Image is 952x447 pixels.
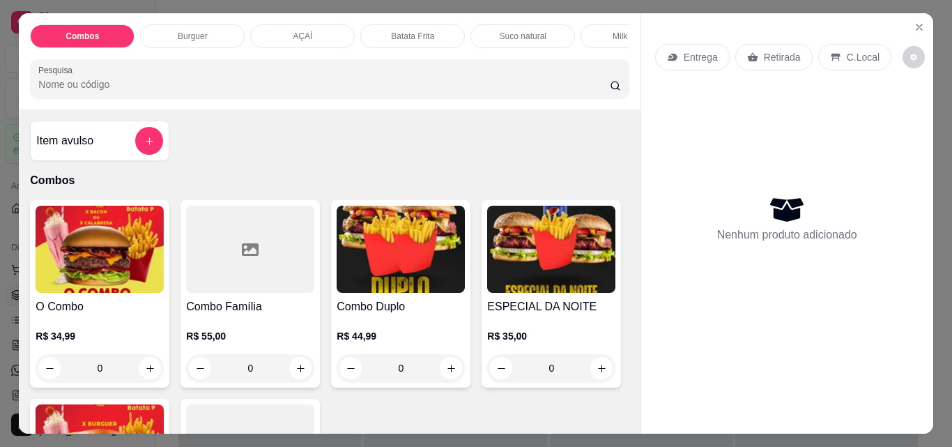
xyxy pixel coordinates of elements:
p: R$ 55,00 [186,329,314,343]
p: R$ 34,99 [36,329,164,343]
p: AÇAÍ [293,31,312,42]
label: Pesquisa [38,64,77,76]
h4: Combo Família [186,298,314,315]
button: Close [908,16,930,38]
p: Retirada [764,50,801,64]
p: Batata Frita [391,31,434,42]
h4: O Combo [36,298,164,315]
p: Combos [30,172,629,189]
p: Combos [66,31,99,42]
p: Burguer [178,31,208,42]
p: C.Local [847,50,880,64]
p: R$ 35,00 [487,329,615,343]
p: R$ 44,99 [337,329,465,343]
p: Milk Shake [613,31,654,42]
img: product-image [487,206,615,293]
input: Pesquisa [38,77,610,91]
h4: ESPECIAL DA NOITE [487,298,615,315]
button: decrease-product-quantity [490,357,512,379]
p: Nenhum produto adicionado [717,227,857,243]
img: product-image [36,206,164,293]
p: Entrega [684,50,718,64]
img: product-image [337,206,465,293]
button: decrease-product-quantity [903,46,925,68]
h4: Combo Duplo [337,298,465,315]
button: increase-product-quantity [590,357,613,379]
button: add-separate-item [135,127,163,155]
p: Suco natural [500,31,546,42]
h4: Item avulso [36,132,93,149]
